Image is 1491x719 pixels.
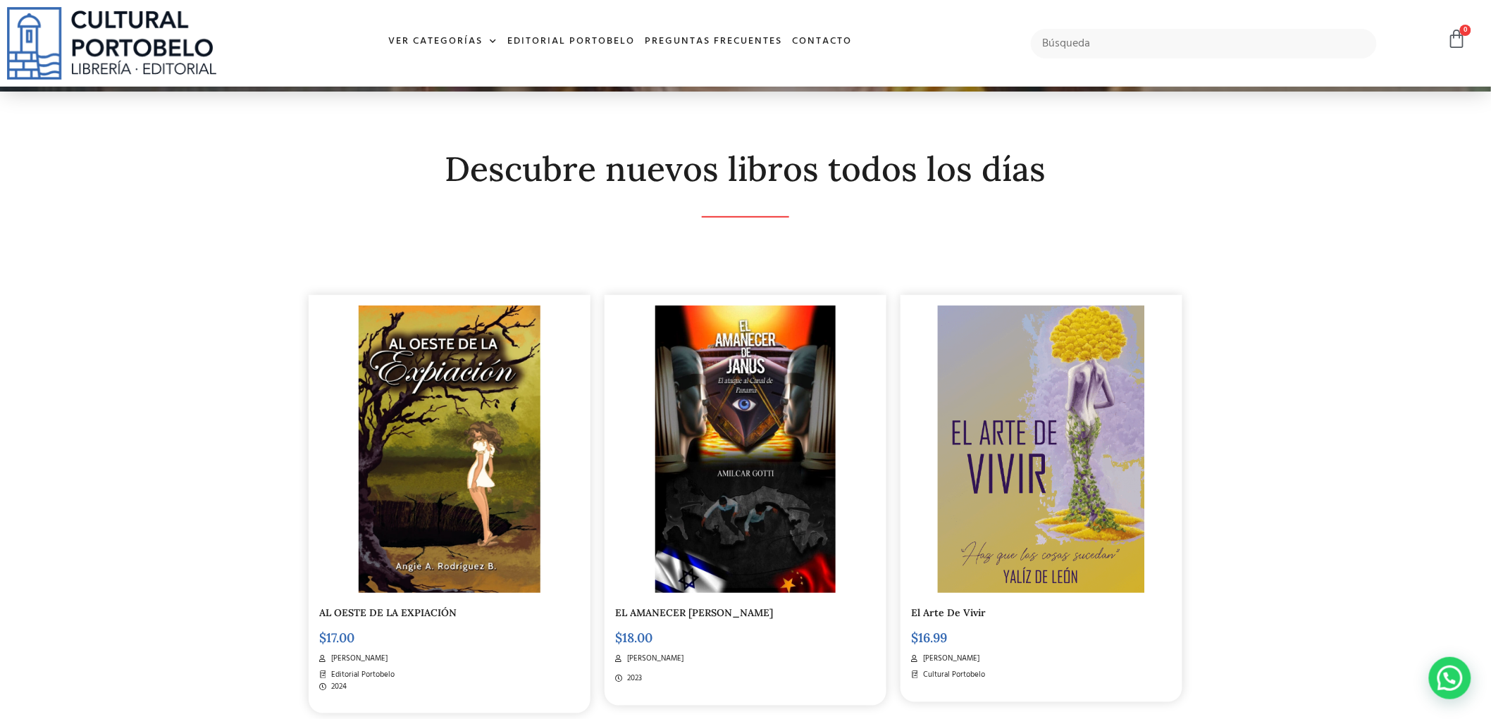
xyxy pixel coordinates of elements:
bdi: 18.00 [615,630,652,646]
span: 0 [1460,25,1471,36]
input: Búsqueda [1031,29,1377,58]
a: Editorial Portobelo [502,27,640,57]
span: 2024 [328,681,347,693]
a: EL AMANECER [PERSON_NAME] [615,606,773,619]
a: Contacto [787,27,857,57]
span: Editorial Portobelo [328,669,395,681]
a: AL OESTE DE LA EXPIACIÓN [319,606,457,619]
a: Preguntas frecuentes [640,27,787,57]
a: 0 [1447,29,1467,49]
span: 2023 [624,673,643,684]
span: $ [911,630,918,646]
h2: Descubre nuevos libros todos los días [309,151,1182,188]
span: [PERSON_NAME] [920,653,980,665]
span: $ [615,630,622,646]
a: Ver Categorías [383,27,502,57]
span: [PERSON_NAME] [328,653,388,665]
bdi: 16.99 [911,630,947,646]
a: El Arte De Vivir [911,606,986,619]
span: Cultural Portobelo [920,669,986,681]
span: [PERSON_NAME] [624,653,684,665]
img: portada al oeste de la expiacion_Mesa de trabajo 1 [359,306,540,593]
img: WhatsApp Image 2023-06-03 at 10.32.55 AM [655,306,835,593]
span: $ [319,630,326,646]
bdi: 17.00 [319,630,354,646]
div: Contactar por WhatsApp [1429,657,1471,699]
img: Captura.png [938,306,1144,593]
